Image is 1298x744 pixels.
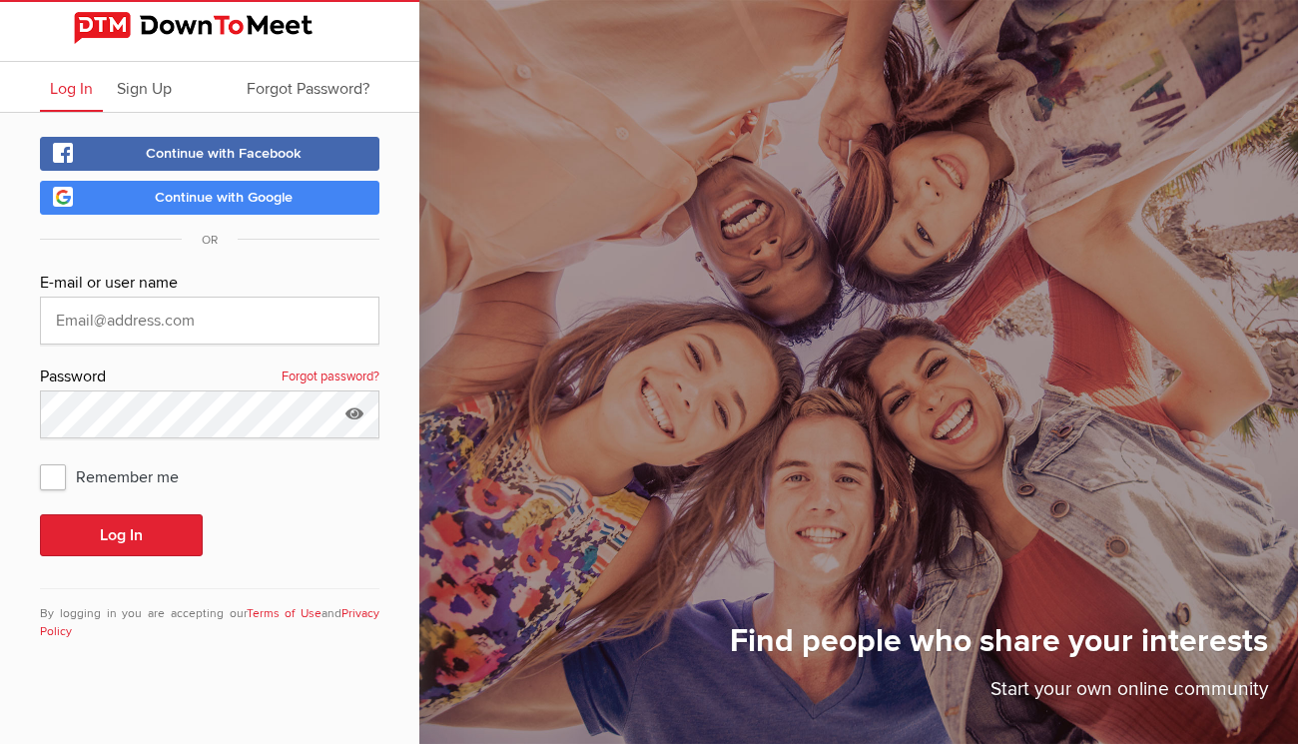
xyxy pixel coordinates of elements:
a: Continue with Facebook [40,137,379,171]
span: Remember me [40,458,199,494]
div: Password [40,365,379,390]
div: By logging in you are accepting our and [40,588,379,641]
button: Log In [40,514,203,556]
h1: Find people who share your interests [730,621,1268,675]
img: DownToMeet [74,12,345,44]
a: Log In [40,62,103,112]
span: Continue with Google [155,189,293,206]
a: Forgot Password? [237,62,379,112]
div: E-mail or user name [40,271,379,297]
input: Email@address.com [40,297,379,345]
a: Sign Up [107,62,182,112]
span: Forgot Password? [247,79,369,99]
span: Log In [50,79,93,99]
a: Continue with Google [40,181,379,215]
span: Sign Up [117,79,172,99]
span: Continue with Facebook [146,145,302,162]
span: OR [182,233,238,248]
p: Start your own online community [730,675,1268,714]
a: Terms of Use [247,606,323,621]
a: Forgot password? [282,365,379,390]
